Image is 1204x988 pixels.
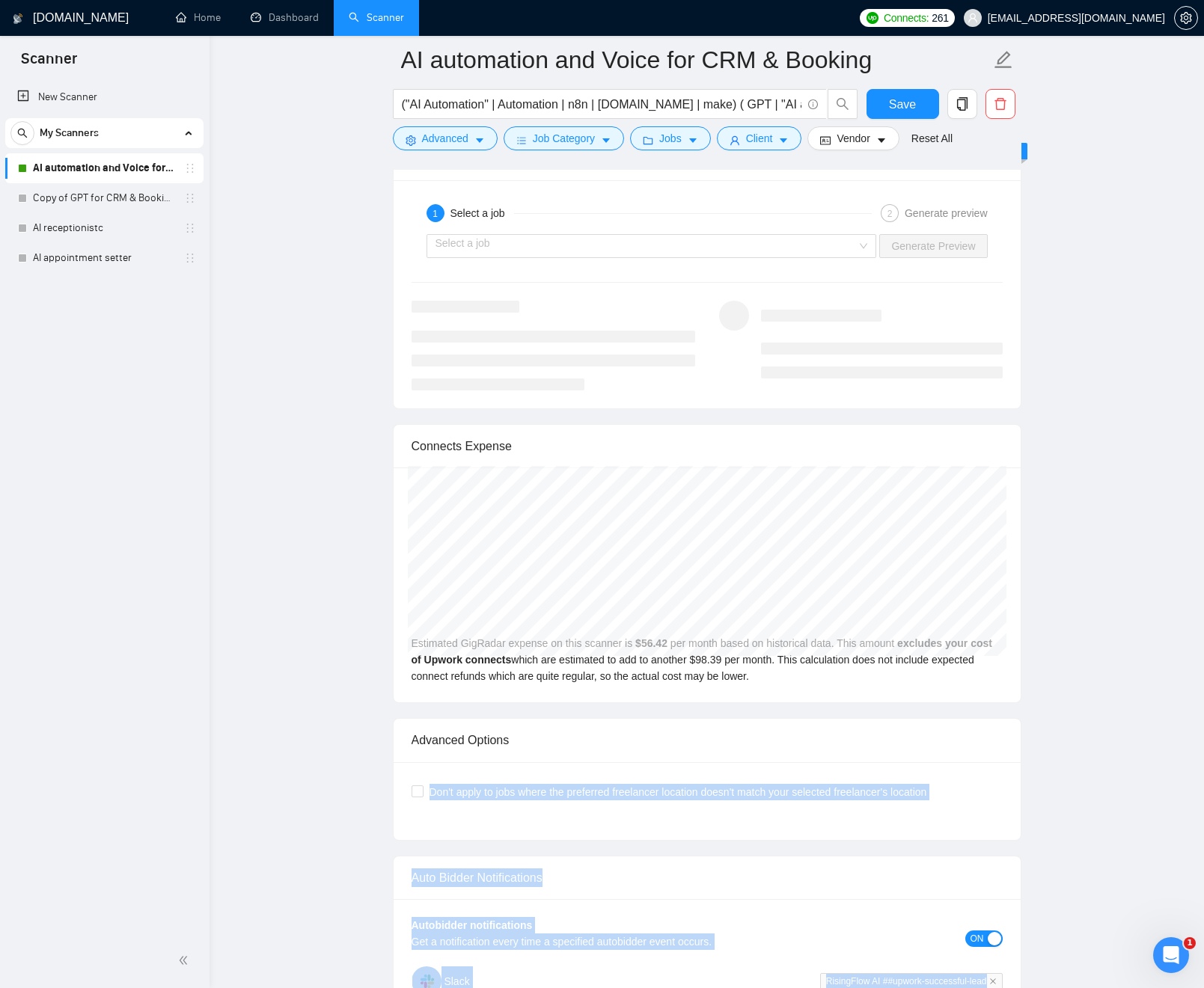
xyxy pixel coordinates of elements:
button: search [828,89,858,119]
img: Profile image for Dima [43,8,67,32]
a: New Scanner [17,82,192,112]
div: "Automation" is mentioned 20 times on my profile. Im not sure why this believes it is not optimiz... [66,233,275,292]
a: setting [1174,12,1198,24]
span: Job Category [533,130,595,147]
span: double-left [178,953,193,968]
span: ON [971,930,984,947]
div: [DATE] [12,56,287,76]
span: Client [746,130,773,147]
span: My Scanners [40,118,99,148]
button: search [10,121,34,145]
button: barsJob Categorycaret-down [504,126,624,150]
button: Start recording [95,490,107,502]
textarea: Message… [13,458,287,484]
button: settingAdvancedcaret-down [393,126,498,150]
li: My Scanners [5,118,204,273]
a: searchScanner [349,11,404,24]
span: Advanced [422,130,468,147]
div: [DATE] [12,347,287,367]
span: search [828,97,857,111]
button: idcardVendorcaret-down [807,126,899,150]
span: search [11,128,34,138]
button: Home [234,6,263,34]
a: AI appointment setter [33,243,175,273]
img: logo [13,7,23,31]
div: Connects Expense [412,425,1003,467]
div: jmichelvan@gmail.com says… [12,76,287,303]
span: 1 [433,209,438,219]
h1: Dima [73,7,103,19]
span: user [968,13,978,23]
input: Scanner name... [401,41,991,79]
span: setting [406,135,416,146]
a: Copy of GPT for CRM & Booking [33,183,175,213]
button: setting [1174,6,1198,30]
b: Autobidder notifications [412,919,533,931]
button: Gif picker [47,490,59,502]
button: folderJobscaret-down [630,126,711,150]
div: Get a notification every time a specified autobidder event occurs. [412,933,855,950]
button: go back [10,6,38,34]
span: setting [1175,12,1197,24]
span: holder [184,222,196,234]
span: Jobs [659,130,682,147]
span: caret-down [474,135,485,146]
a: AI automation and Voice for CRM & Booking [33,153,175,183]
span: Save [889,95,916,114]
a: AI receptionistc [33,213,175,243]
span: copy [948,97,977,111]
span: caret-down [778,135,789,146]
span: Don't apply to jobs where the preferred freelancer location doesn't match your selected freelance... [424,784,933,800]
span: delete [986,97,1015,111]
div: Close [263,6,290,33]
a: homeHome [176,11,221,24]
button: Save [867,89,939,119]
button: Emoji picker [23,490,35,502]
button: delete [985,89,1015,119]
div: Estimated GigRadar expense on this scanner is per month based on historical data. This amount whi... [394,467,1021,702]
button: Send a message… [257,484,281,508]
div: "Automation" is mentioned 20 times on my profile. Im not sure why this believes it is not optimiz... [54,76,287,301]
img: upwork-logo.png [867,12,878,24]
span: Vendor [837,130,870,147]
span: bars [516,135,527,146]
div: Hello there! I hope you are doing well. Your profile was updated automatically and, by default, u... [24,376,233,567]
span: New [1000,145,1021,157]
span: 2 [887,209,893,219]
div: Auto Bidder Notifications [412,856,1003,899]
span: holder [184,162,196,174]
span: Slack [444,975,469,987]
span: holder [184,252,196,264]
div: Advanced Options [412,719,1003,761]
div: jmichelvan@gmail.com says… [12,302,287,347]
input: Search Freelance Jobs... [402,95,801,114]
span: idcard [820,135,831,146]
span: Connects: [884,10,929,26]
div: Dima says… [12,367,287,609]
span: Scanner [9,48,89,79]
div: Select a job [450,204,514,222]
button: Generate Preview [879,234,987,258]
div: can you please check it? [147,311,275,326]
span: edit [994,50,1013,70]
div: can you please check it? [135,302,287,335]
span: holder [184,192,196,204]
span: 1 [1184,937,1196,949]
div: Hello there!I hope you are doing well.Your profile was updated automatically and, by default, upd... [12,367,245,576]
iframe: Intercom live chat [1153,937,1189,973]
button: copy [947,89,977,119]
button: Upload attachment [71,490,83,502]
span: user [730,135,740,146]
span: folder [643,135,653,146]
span: caret-down [688,135,698,146]
span: caret-down [601,135,611,146]
div: Generate preview [905,204,988,222]
p: Active in the last 15m [73,19,180,34]
span: 261 [932,10,948,26]
li: New Scanner [5,82,204,112]
a: dashboardDashboard [251,11,319,24]
a: Reset All [911,130,953,147]
span: caret-down [876,135,887,146]
span: close [989,978,997,985]
span: info-circle [808,99,818,109]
